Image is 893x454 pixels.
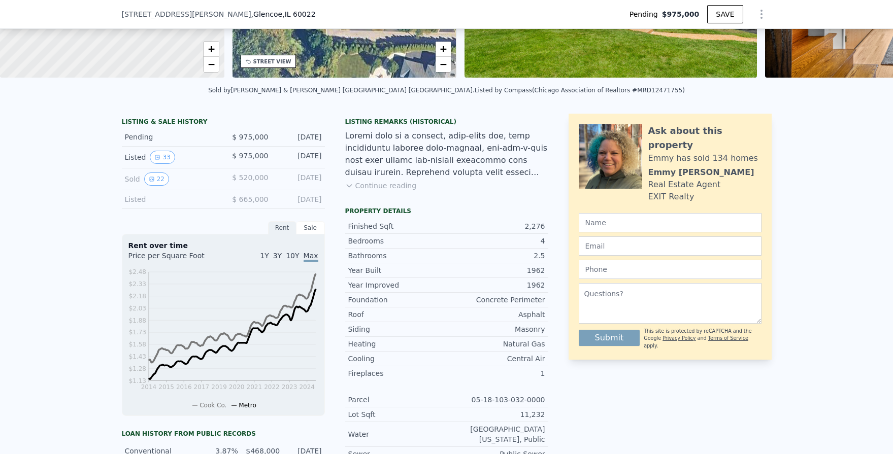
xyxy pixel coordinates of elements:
div: 11,232 [447,409,545,420]
button: View historical data [144,172,169,186]
div: Rent over time [128,240,318,251]
div: Bathrooms [348,251,447,261]
div: Masonry [447,324,545,334]
div: Central Air [447,354,545,364]
div: Fireplaces [348,368,447,378]
span: , Glencoe [251,9,316,19]
a: Zoom in [204,42,219,57]
div: 1962 [447,280,545,290]
span: Pending [630,9,662,19]
div: [DATE] [277,132,322,142]
div: Emmy has sold 134 homes [648,152,758,164]
div: [GEOGRAPHIC_DATA][US_STATE], Public [447,424,545,444]
div: Concrete Perimeter [447,295,545,305]
tspan: 2024 [299,383,315,391]
div: 1 [447,368,545,378]
tspan: 2023 [281,383,297,391]
tspan: 2020 [228,383,244,391]
span: 3Y [273,252,282,260]
div: 2,276 [447,221,545,231]
div: Lot Sqft [348,409,447,420]
div: Sold by [PERSON_NAME] & [PERSON_NAME] [GEOGRAPHIC_DATA] [GEOGRAPHIC_DATA] . [208,87,475,94]
div: [DATE] [277,172,322,186]
div: Bedrooms [348,236,447,246]
div: Year Built [348,265,447,275]
div: Water [348,429,447,439]
div: Foundation [348,295,447,305]
span: $ 975,000 [232,133,268,141]
span: Metro [239,402,256,409]
tspan: $2.33 [128,281,146,288]
input: Name [579,213,762,232]
div: Listed [125,151,215,164]
tspan: $2.03 [128,305,146,312]
span: Max [304,252,318,262]
button: Continue reading [345,181,417,191]
div: Emmy [PERSON_NAME] [648,166,754,179]
a: Terms of Service [708,335,748,341]
div: 05-18-103-032-0000 [447,395,545,405]
tspan: $2.48 [128,268,146,275]
button: Show Options [751,4,772,24]
input: Phone [579,260,762,279]
span: 10Y [286,252,299,260]
div: Listing Remarks (Historical) [345,118,548,126]
div: [DATE] [277,151,322,164]
div: Real Estate Agent [648,179,721,191]
span: , IL 60022 [282,10,315,18]
span: $ 975,000 [232,152,268,160]
div: Rent [268,221,296,234]
div: Ask about this property [648,124,762,152]
button: View historical data [150,151,175,164]
span: − [208,58,214,71]
div: Listed [125,194,215,204]
tspan: 2017 [193,383,209,391]
tspan: $1.28 [128,365,146,372]
div: Heating [348,339,447,349]
div: Pending [125,132,215,142]
tspan: $1.58 [128,341,146,348]
div: Listed by Compass (Chicago Association of Realtors #MRD12471755) [475,87,685,94]
div: Parcel [348,395,447,405]
tspan: 2019 [211,383,227,391]
div: Roof [348,309,447,320]
tspan: $2.18 [128,293,146,300]
span: [STREET_ADDRESS][PERSON_NAME] [122,9,251,19]
tspan: 2014 [141,383,156,391]
div: Finished Sqft [348,221,447,231]
button: Submit [579,330,640,346]
span: $ 665,000 [232,195,268,203]
input: Email [579,236,762,256]
tspan: 2015 [158,383,174,391]
tspan: 2021 [246,383,262,391]
div: STREET VIEW [253,58,291,65]
div: Property details [345,207,548,215]
div: Asphalt [447,309,545,320]
tspan: $1.43 [128,353,146,360]
div: [DATE] [277,194,322,204]
div: Year Improved [348,280,447,290]
div: 1962 [447,265,545,275]
span: − [440,58,447,71]
div: Sold [125,172,215,186]
div: LISTING & SALE HISTORY [122,118,325,128]
span: Cook Co. [200,402,226,409]
div: Price per Square Foot [128,251,223,267]
span: $975,000 [662,9,700,19]
a: Zoom out [204,57,219,72]
span: + [208,43,214,55]
div: 4 [447,236,545,246]
span: 1Y [260,252,269,260]
a: Zoom out [436,57,451,72]
tspan: 2016 [176,383,191,391]
div: This site is protected by reCAPTCHA and the Google and apply. [644,328,761,350]
span: $ 520,000 [232,173,268,182]
div: Sale [296,221,325,234]
div: Natural Gas [447,339,545,349]
a: Zoom in [436,42,451,57]
tspan: $1.13 [128,377,146,385]
div: 2.5 [447,251,545,261]
div: Cooling [348,354,447,364]
tspan: 2022 [264,383,280,391]
span: + [440,43,447,55]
